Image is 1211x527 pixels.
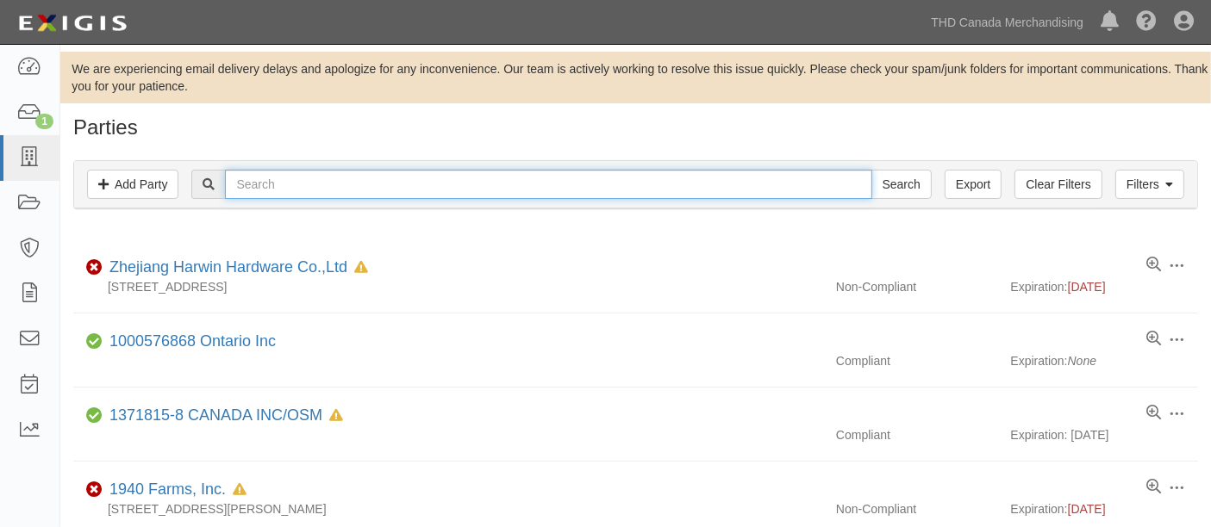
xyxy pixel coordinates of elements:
[871,170,932,199] input: Search
[225,170,871,199] input: Search
[1146,257,1161,274] a: View results summary
[103,331,276,353] div: 1000576868 Ontario Inc
[73,116,1198,139] h1: Parties
[1136,12,1157,33] i: Help Center - Complianz
[1146,405,1161,422] a: View results summary
[823,352,1011,369] div: Compliant
[922,5,1092,40] a: THD Canada Merchandising
[329,410,343,422] i: In Default since 02/14/2025
[109,480,226,498] a: 1940 Farms, Inc.
[1146,479,1161,496] a: View results summary
[1011,278,1199,295] div: Expiration:
[73,278,823,295] div: [STREET_ADDRESS]
[109,258,347,276] a: Zhejiang Harwin Hardware Co.,Ltd
[1115,170,1184,199] a: Filters
[1146,331,1161,348] a: View results summary
[86,410,103,422] i: Compliant
[1068,502,1106,516] span: [DATE]
[109,332,276,350] a: 1000576868 Ontario Inc
[823,426,1011,443] div: Compliant
[1068,280,1106,294] span: [DATE]
[233,484,247,496] i: In Default since 12/18/2023
[103,257,368,279] div: Zhejiang Harwin Hardware Co.,Ltd
[13,8,132,39] img: logo-5460c22ac91f19d4615b14bd174203de0afe785f0fc80cf4dbbc73dc1793850b.png
[86,336,103,348] i: Compliant
[35,114,53,129] div: 1
[1014,170,1102,199] a: Clear Filters
[823,278,1011,295] div: Non-Compliant
[87,170,178,199] a: Add Party
[1011,500,1199,518] div: Expiration:
[1068,354,1096,368] i: None
[73,500,823,518] div: [STREET_ADDRESS][PERSON_NAME]
[86,262,103,274] i: Non-Compliant
[354,262,368,274] i: In Default since 08/06/2025
[103,479,247,501] div: 1940 Farms, Inc.
[103,405,343,427] div: 1371815-8 CANADA INC/OSM
[109,406,322,424] a: 1371815-8 CANADA INC/OSM
[86,484,103,496] i: Non-Compliant
[945,170,1002,199] a: Export
[1011,426,1199,443] div: Expiration: [DATE]
[1011,352,1199,369] div: Expiration:
[823,500,1011,518] div: Non-Compliant
[60,60,1211,95] div: We are experiencing email delivery delays and apologize for any inconvenience. Our team is active...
